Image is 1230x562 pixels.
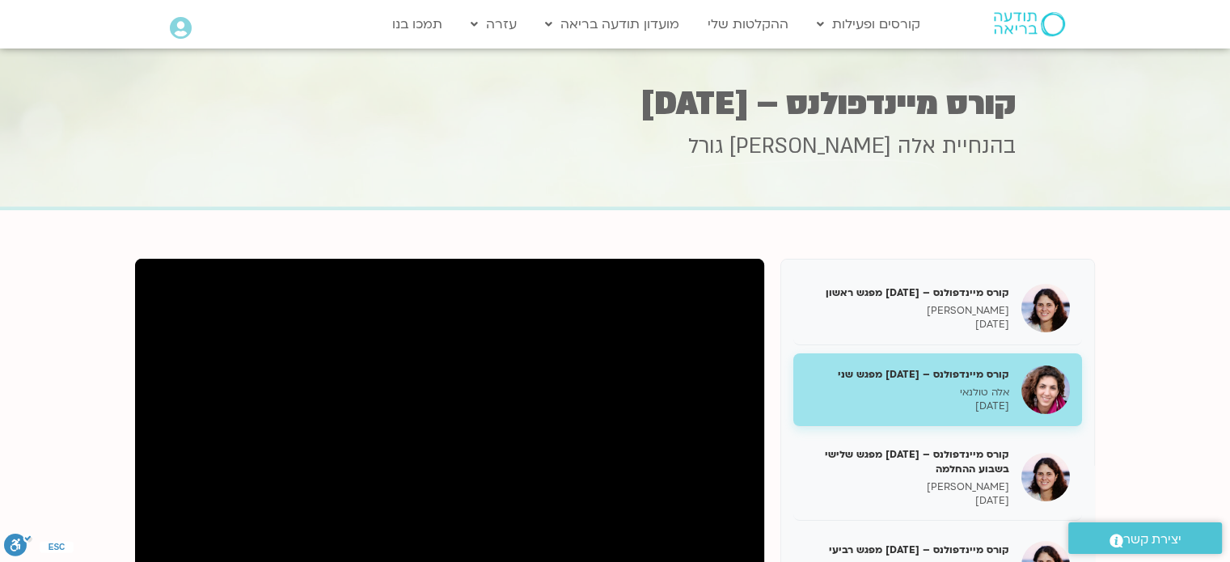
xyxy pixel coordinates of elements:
h5: קורס מיינדפולנס – [DATE] מפגש שלישי בשבוע ההחלמה [805,447,1009,476]
img: קורס מיינדפולנס – יוני 25 מפגש שלישי בשבוע ההחלמה [1021,453,1070,501]
p: אלה טולנאי [805,386,1009,399]
a: מועדון תודעה בריאה [537,9,687,40]
h5: קורס מיינדפולנס – [DATE] מפגש ראשון [805,285,1009,300]
a: ההקלטות שלי [700,9,797,40]
a: קורסים ופעילות [809,9,928,40]
h5: קורס מיינדפולנס – [DATE] מפגש שני [805,367,1009,382]
p: [PERSON_NAME] [805,304,1009,318]
p: [DATE] [805,399,1009,413]
a: יצירת קשר [1068,522,1222,554]
p: [PERSON_NAME] [805,480,1009,494]
h1: קורס מיינדפולנס – [DATE] [215,88,1016,120]
a: עזרה [463,9,525,40]
span: בהנחיית [942,132,1016,161]
p: [DATE] [805,318,1009,332]
h5: קורס מיינדפולנס – [DATE] מפגש רביעי [805,543,1009,557]
img: קורס מיינדפולנס – יוני 25 מפגש שני [1021,366,1070,414]
img: קורס מיינדפולנס – יוני 25 מפגש ראשון [1021,284,1070,332]
a: תמכו בנו [384,9,450,40]
p: [DATE] [805,494,1009,508]
img: תודעה בריאה [994,12,1065,36]
span: יצירת קשר [1123,529,1181,551]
